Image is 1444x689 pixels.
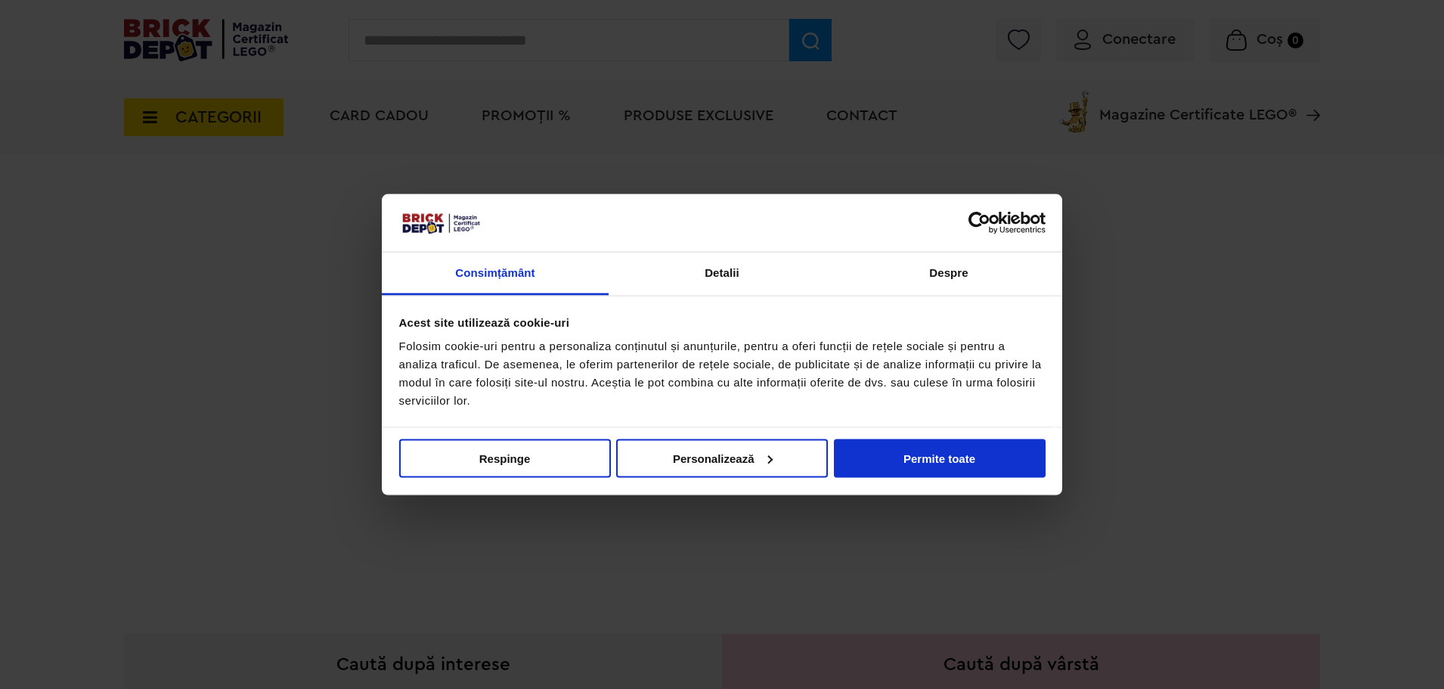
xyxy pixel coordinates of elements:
img: siglă [399,211,482,235]
button: Personalizează [616,439,828,477]
a: Usercentrics Cookiebot - opens in a new window [913,211,1046,234]
div: Folosim cookie-uri pentru a personaliza conținutul și anunțurile, pentru a oferi funcții de rețel... [399,337,1046,410]
div: Acest site utilizează cookie-uri [399,313,1046,331]
a: Detalii [609,253,835,296]
a: Despre [835,253,1062,296]
button: Respinge [399,439,611,477]
a: Consimțământ [382,253,609,296]
button: Permite toate [834,439,1046,477]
